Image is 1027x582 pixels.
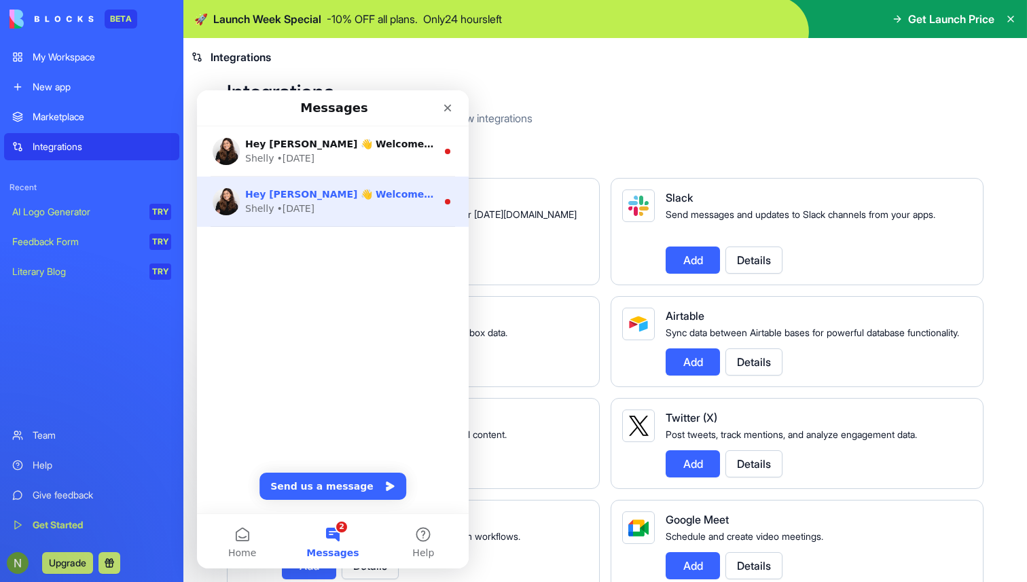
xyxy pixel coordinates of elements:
[666,309,704,323] span: Airtable
[4,422,179,449] a: Team
[227,110,984,126] p: Manage your connected services and discover new integrations
[725,450,782,477] button: Details
[4,228,179,255] a: Feedback FormTRY
[4,198,179,225] a: AI Logo GeneratorTRY
[79,111,118,126] div: • [DATE]
[211,49,271,65] span: Integrations
[4,43,179,71] a: My Workspace
[33,110,171,124] div: Marketplace
[908,11,994,27] span: Get Launch Price
[4,481,179,509] a: Give feedback
[4,73,179,101] a: New app
[725,552,782,579] button: Details
[666,247,720,274] button: Add
[12,265,140,278] div: Literary Blog
[194,11,208,27] span: 🚀
[227,148,984,167] h4: Integrations
[666,411,717,424] span: Twitter (X)
[33,80,171,94] div: New app
[666,513,729,526] span: Google Meet
[79,61,118,75] div: • [DATE]
[48,98,487,109] span: Hey [PERSON_NAME] 👋 Welcome to Blocks 🙌 I'm here if you have any questions!
[48,61,77,75] div: Shelly
[666,208,935,220] span: Send messages and updates to Slack channels from your apps.
[4,182,179,193] span: Recent
[90,424,181,478] button: Messages
[423,11,502,27] p: Only 24 hours left
[725,348,782,376] button: Details
[105,10,137,29] div: BETA
[4,258,179,285] a: Literary BlogTRY
[33,458,171,472] div: Help
[12,205,140,219] div: AI Logo Generator
[109,458,162,467] span: Messages
[4,133,179,160] a: Integrations
[149,263,171,280] div: TRY
[33,140,171,153] div: Integrations
[10,10,137,29] a: BETA
[227,80,984,105] h2: Integrations
[33,50,171,64] div: My Workspace
[181,424,272,478] button: Help
[213,11,321,27] span: Launch Week Special
[12,235,140,249] div: Feedback Form
[10,10,94,29] img: logo
[4,452,179,479] a: Help
[149,204,171,220] div: TRY
[197,90,469,568] iframe: Intercom live chat
[33,518,171,532] div: Get Started
[666,327,959,338] span: Sync data between Airtable bases for powerful database functionality.
[33,488,171,502] div: Give feedback
[666,530,823,542] span: Schedule and create video meetings.
[4,511,179,539] a: Get Started
[725,247,782,274] button: Details
[33,429,171,442] div: Team
[666,348,720,376] button: Add
[16,98,43,125] img: Profile image for Shelly
[327,11,418,27] p: - 10 % OFF all plans.
[149,234,171,250] div: TRY
[31,458,59,467] span: Home
[666,552,720,579] button: Add
[62,382,209,410] button: Send us a message
[42,556,93,569] a: Upgrade
[215,458,237,467] span: Help
[4,103,179,130] a: Marketplace
[666,191,693,204] span: Slack
[666,450,720,477] button: Add
[48,111,77,126] div: Shelly
[48,48,487,59] span: Hey [PERSON_NAME] 👋 Welcome to Blocks 🙌 I'm here if you have any questions!
[7,552,29,574] img: ACg8ocJd-aovskpaOrMdWdnssmdGc9aDTLMfbDe5E_qUIAhqS8vtWA=s96-c
[666,429,917,440] span: Post tweets, track mentions, and analyze engagement data.
[42,552,93,574] button: Upgrade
